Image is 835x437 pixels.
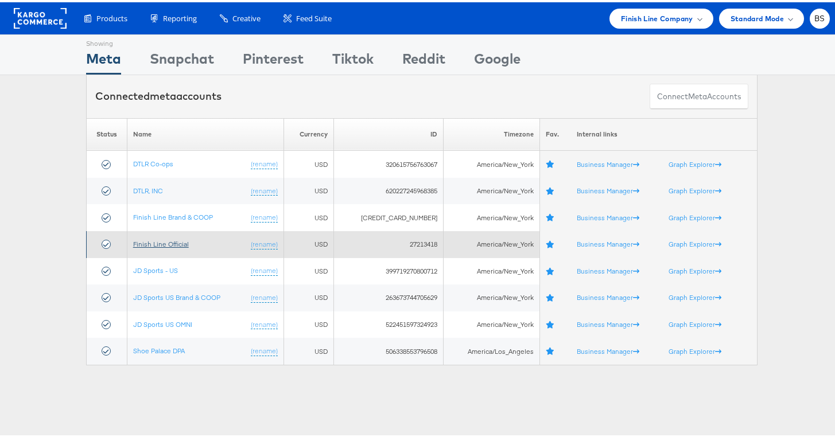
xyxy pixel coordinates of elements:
[243,46,304,72] div: Pinterest
[333,256,443,283] td: 399719270800712
[333,229,443,256] td: 27213418
[87,116,127,149] th: Status
[577,158,639,166] a: Business Manager
[577,345,639,353] a: Business Manager
[669,184,721,193] a: Graph Explorer
[95,87,222,102] div: Connected accounts
[133,210,213,219] a: Finish Line Brand & COOP
[333,149,443,175] td: 320615756763067
[86,46,121,72] div: Meta
[443,309,540,336] td: America/New_York
[669,345,721,353] a: Graph Explorer
[296,11,332,22] span: Feed Suite
[443,175,540,202] td: America/New_York
[333,116,443,149] th: ID
[127,116,283,149] th: Name
[577,184,639,193] a: Business Manager
[133,264,178,272] a: JD Sports - US
[251,237,278,247] a: (rename)
[669,318,721,326] a: Graph Explorer
[333,202,443,229] td: [CREDIT_CARD_NUMBER]
[251,318,278,327] a: (rename)
[577,211,639,220] a: Business Manager
[133,157,173,166] a: DTLR Co-ops
[283,282,333,309] td: USD
[443,229,540,256] td: America/New_York
[443,149,540,175] td: America/New_York
[731,10,784,22] span: Standard Mode
[283,256,333,283] td: USD
[443,335,540,362] td: America/Los_Angeles
[283,202,333,229] td: USD
[283,175,333,202] td: USD
[150,46,214,72] div: Snapchat
[669,291,721,299] a: Graph Explorer
[251,264,278,274] a: (rename)
[283,309,333,336] td: USD
[96,11,127,22] span: Products
[133,291,220,299] a: JD Sports US Brand & COOP
[333,335,443,362] td: 506338553796508
[283,149,333,175] td: USD
[283,335,333,362] td: USD
[577,318,639,326] a: Business Manager
[669,158,721,166] a: Graph Explorer
[133,237,189,246] a: Finish Line Official
[86,33,121,46] div: Showing
[474,46,521,72] div: Google
[251,291,278,301] a: (rename)
[688,89,707,100] span: meta
[443,256,540,283] td: America/New_York
[577,291,639,299] a: Business Manager
[332,46,374,72] div: Tiktok
[283,116,333,149] th: Currency
[814,13,825,20] span: BS
[163,11,197,22] span: Reporting
[283,229,333,256] td: USD
[133,318,192,326] a: JD Sports US OMNI
[251,344,278,354] a: (rename)
[650,81,748,107] button: ConnectmetaAccounts
[133,184,163,193] a: DTLR, INC
[443,116,540,149] th: Timezone
[333,309,443,336] td: 522451597324923
[621,10,693,22] span: Finish Line Company
[251,210,278,220] a: (rename)
[577,264,639,273] a: Business Manager
[669,211,721,220] a: Graph Explorer
[443,282,540,309] td: America/New_York
[333,282,443,309] td: 263673744705629
[577,237,639,246] a: Business Manager
[251,184,278,194] a: (rename)
[333,175,443,202] td: 620227245968385
[251,157,278,167] a: (rename)
[669,264,721,273] a: Graph Explorer
[133,344,185,353] a: Shoe Palace DPA
[150,87,176,100] span: meta
[232,11,261,22] span: Creative
[443,202,540,229] td: America/New_York
[402,46,445,72] div: Reddit
[669,237,721,246] a: Graph Explorer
